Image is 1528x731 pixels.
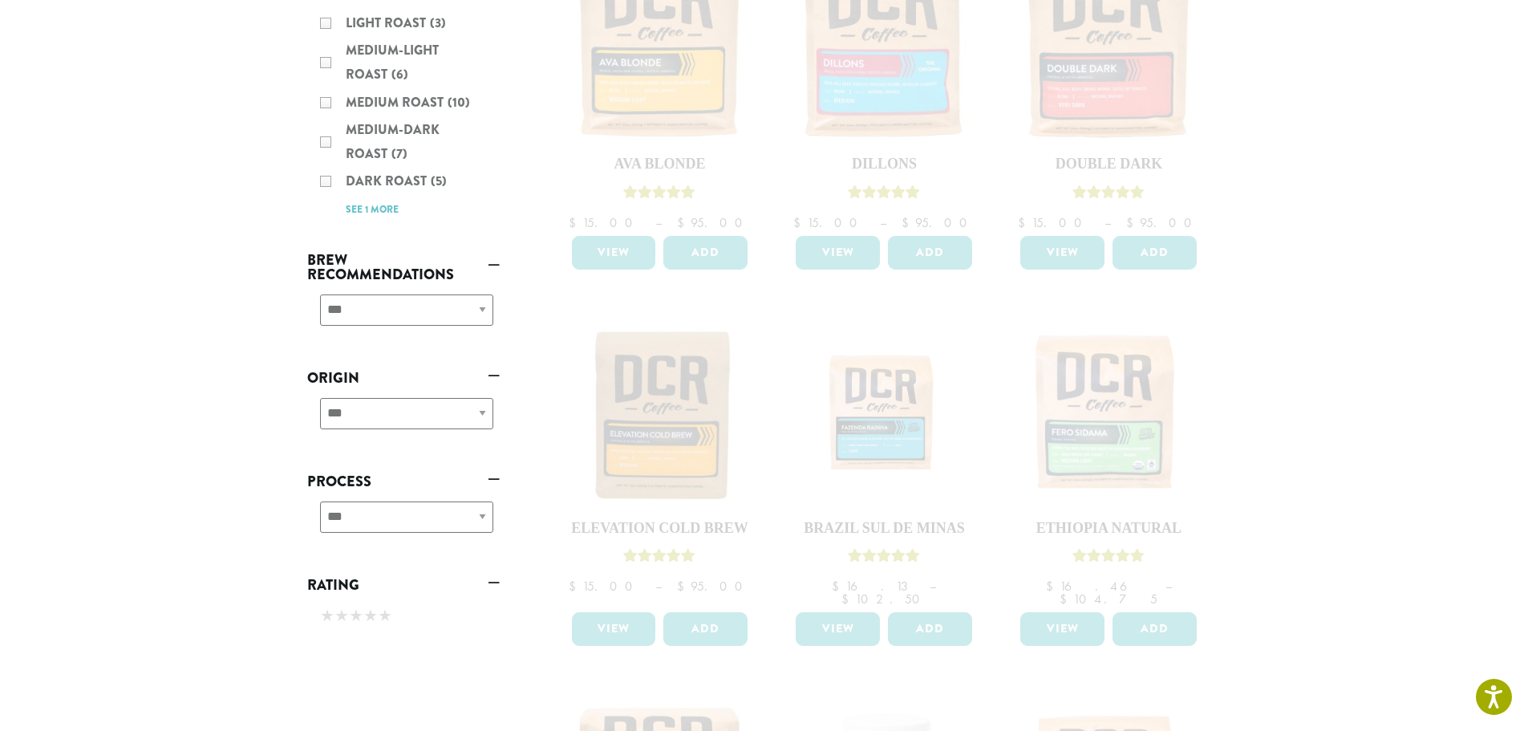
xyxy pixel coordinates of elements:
[307,5,500,227] div: Roast
[307,571,500,599] a: Rating
[307,288,500,345] div: Brew Recommendations
[307,468,500,495] a: Process
[307,392,500,449] div: Origin
[307,599,500,636] div: Rating
[307,364,500,392] a: Origin
[307,495,500,552] div: Process
[307,246,500,288] a: Brew Recommendations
